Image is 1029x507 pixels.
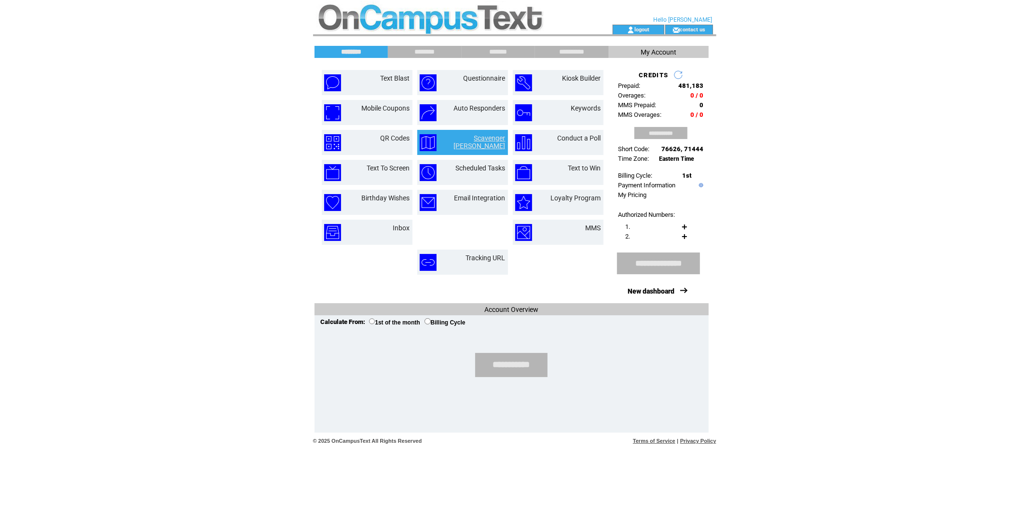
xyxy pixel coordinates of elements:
a: Keywords [571,104,601,112]
a: Conduct a Poll [558,134,601,142]
span: Short Code: [618,145,650,153]
span: 1st [683,172,692,179]
a: My Pricing [618,191,647,198]
a: Tracking URL [466,254,506,262]
a: Privacy Policy [680,438,716,444]
span: 0 / 0 [691,92,704,99]
img: qr-codes.png [324,134,341,151]
img: questionnaire.png [420,74,437,91]
label: Billing Cycle [425,319,466,326]
a: Inbox [393,224,410,232]
a: Kiosk Builder [563,74,601,82]
img: scheduled-tasks.png [420,164,437,181]
a: MMS [586,224,601,232]
span: Billing Cycle: [618,172,653,179]
span: 481,183 [679,82,704,89]
a: Email Integration [454,194,506,202]
a: Payment Information [618,182,676,189]
span: MMS Overages: [618,111,662,118]
img: conduct-a-poll.png [515,134,532,151]
span: My Account [641,48,676,56]
span: 0 / 0 [691,111,704,118]
span: MMS Prepaid: [618,101,657,109]
a: New dashboard [628,287,675,295]
img: contact_us_icon.gif [672,26,680,34]
img: mobile-coupons.png [324,104,341,121]
img: keywords.png [515,104,532,121]
span: Account Overview [484,306,538,313]
img: inbox.png [324,224,341,241]
a: Scheduled Tasks [456,164,506,172]
img: text-to-screen.png [324,164,341,181]
img: scavenger-hunt.png [420,134,437,151]
img: birthday-wishes.png [324,194,341,211]
span: Calculate From: [321,318,366,325]
a: Text To Screen [367,164,410,172]
a: Scavenger [PERSON_NAME] [454,134,506,150]
span: Hello [PERSON_NAME] [654,16,713,23]
a: Auto Responders [454,104,506,112]
a: QR Codes [381,134,410,142]
img: text-blast.png [324,74,341,91]
img: kiosk-builder.png [515,74,532,91]
span: 1. [626,223,631,230]
span: Prepaid: [618,82,641,89]
span: Authorized Numbers: [618,211,675,218]
span: 2. [626,233,631,240]
a: Terms of Service [633,438,675,444]
span: 76626, 71444 [662,145,704,153]
img: email-integration.png [420,194,437,211]
span: Time Zone: [618,155,649,162]
label: 1st of the month [369,319,420,326]
img: text-to-win.png [515,164,532,181]
span: CREDITS [639,71,668,79]
span: © 2025 OnCampusText All Rights Reserved [313,438,422,444]
img: mms.png [515,224,532,241]
input: 1st of the month [369,318,375,324]
span: | [677,438,678,444]
img: help.gif [697,183,703,187]
a: logout [634,26,649,32]
span: Eastern Time [659,155,695,162]
span: 0 [700,101,704,109]
a: Mobile Coupons [362,104,410,112]
a: Text Blast [381,74,410,82]
a: Questionnaire [464,74,506,82]
a: Text to Win [568,164,601,172]
span: Overages: [618,92,646,99]
input: Billing Cycle [425,318,431,324]
img: auto-responders.png [420,104,437,121]
img: account_icon.gif [627,26,634,34]
a: Birthday Wishes [362,194,410,202]
a: Loyalty Program [551,194,601,202]
img: loyalty-program.png [515,194,532,211]
a: contact us [680,26,705,32]
img: tracking-url.png [420,254,437,271]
